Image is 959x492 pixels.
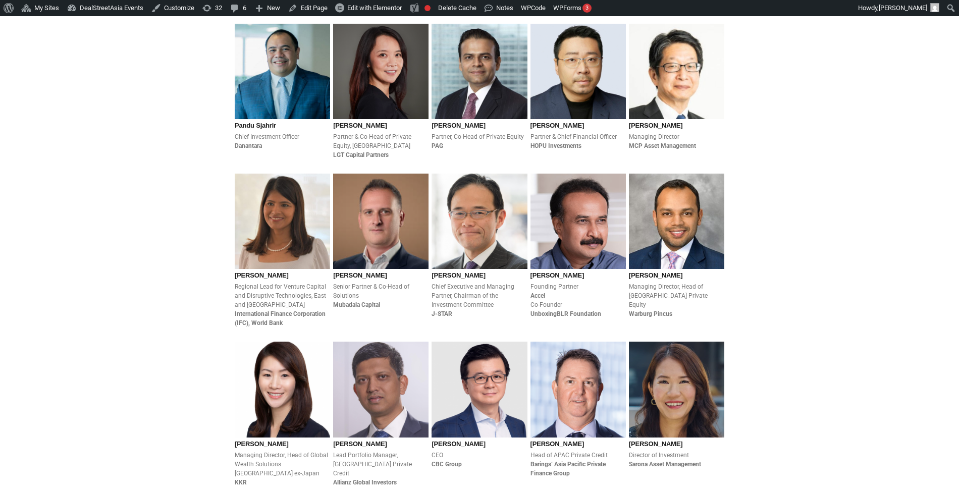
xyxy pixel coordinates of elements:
span: [PERSON_NAME] [235,440,289,448]
span: [PERSON_NAME] [629,122,683,129]
span: Edit with Elementor [347,4,402,12]
span: Pandu Sjahrir [235,122,276,129]
b: Danantara [235,142,262,149]
b: KKR [235,479,247,486]
b: Allianz Global Investors [333,479,397,486]
div: Partner & Chief Financial Officer [530,132,626,150]
b: MCP Asset Management [629,142,696,149]
span: [PERSON_NAME] [629,271,683,279]
span: [PERSON_NAME] [235,271,289,279]
div: Managing Director, Head of Global Wealth Solutions [GEOGRAPHIC_DATA] ex-Japan [235,451,330,487]
div: Head of APAC Private Credit [530,451,626,478]
div: CEO [432,451,527,469]
b: Warburg Pincus [629,310,672,317]
div: Director of Investment [629,451,724,469]
span: [PERSON_NAME] [530,122,584,129]
div: Chief Executive and Managing Partner, Chairman of the Investment Committee [432,282,527,318]
b: J-STAR [432,310,452,317]
img: Nikhil Srivastava [432,24,527,119]
b: Accel [530,292,545,299]
div: Regional Lead for Venture Capital and Disruptive Technologies, East and [GEOGRAPHIC_DATA] [235,282,330,327]
div: Founding Partner Co-Founder [530,282,626,318]
div: Partner & Co-Head of Private Equity, [GEOGRAPHIC_DATA] [333,132,429,159]
b: LGT Capital Partners [333,151,389,158]
b: International Finance Corporation (IFC), World Bank [235,310,326,326]
b: UnboxingBLR Foundation [530,310,601,317]
span: [PERSON_NAME] [432,122,486,129]
b: HOPU Investments [530,142,581,149]
span: [PERSON_NAME] [432,271,486,279]
span: [PERSON_NAME] [432,440,486,448]
b: Mubadala Capital [333,301,380,308]
b: Barings’ Asia Pacific Private Finance Group [530,461,606,477]
span: [PERSON_NAME] [530,440,584,448]
img: Maxime Franzetti [333,174,429,269]
b: Sarona Asset Management [629,461,701,468]
img: Justin Hooley [530,342,626,437]
img: Kazushige Kobayashi [629,24,724,119]
b: PAG [432,142,443,149]
span: [PERSON_NAME] [333,271,387,279]
div: Senior Partner & Co-Head of Solutions [333,282,429,309]
span: [PERSON_NAME] [333,440,387,448]
img: Jac Zhuang [235,342,330,437]
img: Sumit Bhandari [333,342,429,437]
div: 3 [582,4,592,13]
img: Pandu Sjahrir [235,24,330,119]
img: Brooke Zhou [333,24,429,119]
b: CBC Group [432,461,462,468]
div: Lead Portfolio Manager, [GEOGRAPHIC_DATA] Private Credit [333,451,429,487]
span: [PERSON_NAME] [629,440,683,448]
img: Gregory Rokuro Hara [432,174,527,269]
span: [PERSON_NAME] [530,271,584,279]
div: Partner, Co-Head of Private Equity [432,132,527,150]
span: [PERSON_NAME] [333,122,387,129]
div: Focus keyphrase not set [424,5,431,11]
div: Chief Investment Officer [235,132,330,150]
img: Geetali Kumar [235,174,330,269]
div: Managing Director [629,132,724,150]
img: Fu Wei [432,342,527,437]
img: Prashanth Prakash [530,174,626,269]
div: Managing Director, Head of [GEOGRAPHIC_DATA] Private Equity [629,282,724,318]
img: Warburg Pincus Headshots [629,174,724,269]
img: Huanan Yang [530,24,626,119]
span: [PERSON_NAME] [879,4,927,12]
img: Linda Mok [629,342,724,437]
